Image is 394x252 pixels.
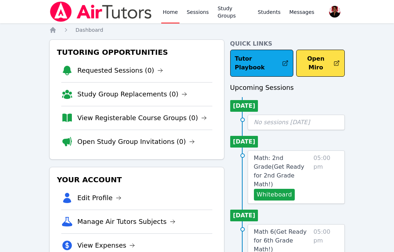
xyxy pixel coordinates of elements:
h3: Tutoring Opportunities [55,46,218,59]
a: Edit Profile [77,193,121,203]
button: Open Miro [296,50,345,77]
nav: Breadcrumb [49,26,345,34]
a: Requested Sessions (0) [77,65,163,76]
span: Math: 2nd Grade ( Get Ready for 2nd Grade Math! ) [254,154,304,188]
li: [DATE] [230,136,258,148]
span: Messages [289,8,314,16]
a: Open Study Group Invitations (0) [77,137,195,147]
a: View Registerable Course Groups (0) [77,113,207,123]
span: No sessions [DATE] [254,119,310,126]
h3: Your Account [55,173,218,186]
img: Air Tutors [49,1,152,22]
button: Whiteboard [254,189,295,201]
span: 05:00 pm [313,154,339,201]
h3: Upcoming Sessions [230,83,345,93]
a: Tutor Playbook [230,50,293,77]
a: Math: 2nd Grade(Get Ready for 2nd Grade Math!) [254,154,311,189]
span: Dashboard [76,27,103,33]
a: Study Group Replacements (0) [77,89,187,99]
li: [DATE] [230,210,258,221]
a: View Expenses [77,240,135,251]
li: [DATE] [230,100,258,112]
h4: Quick Links [230,39,345,48]
a: Dashboard [76,26,103,34]
a: Manage Air Tutors Subjects [77,217,175,227]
